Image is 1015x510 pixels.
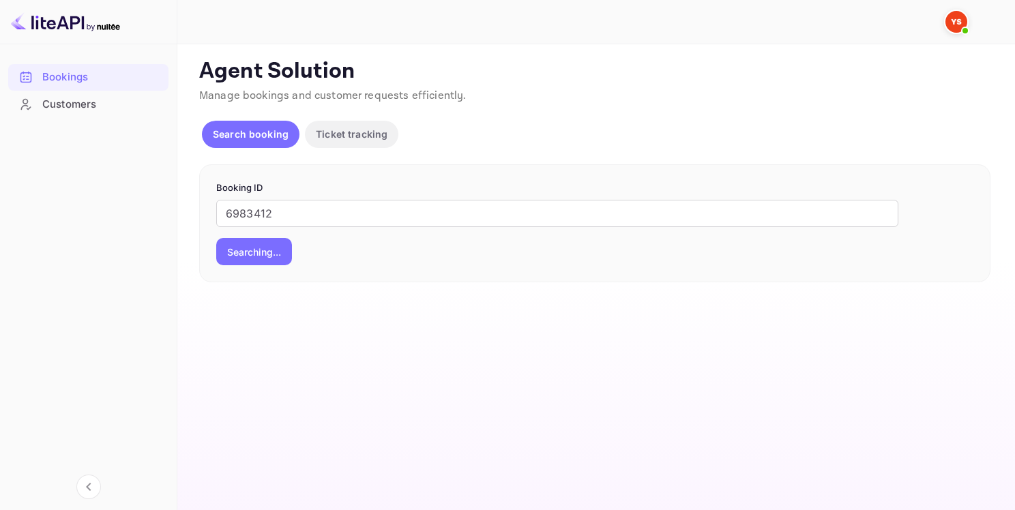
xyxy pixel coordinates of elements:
div: Customers [42,97,162,112]
div: Bookings [8,64,168,91]
span: Manage bookings and customer requests efficiently. [199,89,467,103]
input: Enter Booking ID (e.g., 63782194) [216,200,898,227]
button: Collapse navigation [76,475,101,499]
p: Agent Solution [199,58,990,85]
a: Customers [8,91,168,117]
div: Customers [8,91,168,118]
img: Yandex Support [945,11,967,33]
p: Search booking [213,127,289,141]
img: LiteAPI logo [11,11,120,33]
button: Searching... [216,238,292,265]
p: Ticket tracking [316,127,387,141]
p: Booking ID [216,181,973,195]
a: Bookings [8,64,168,89]
div: Bookings [42,70,162,85]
